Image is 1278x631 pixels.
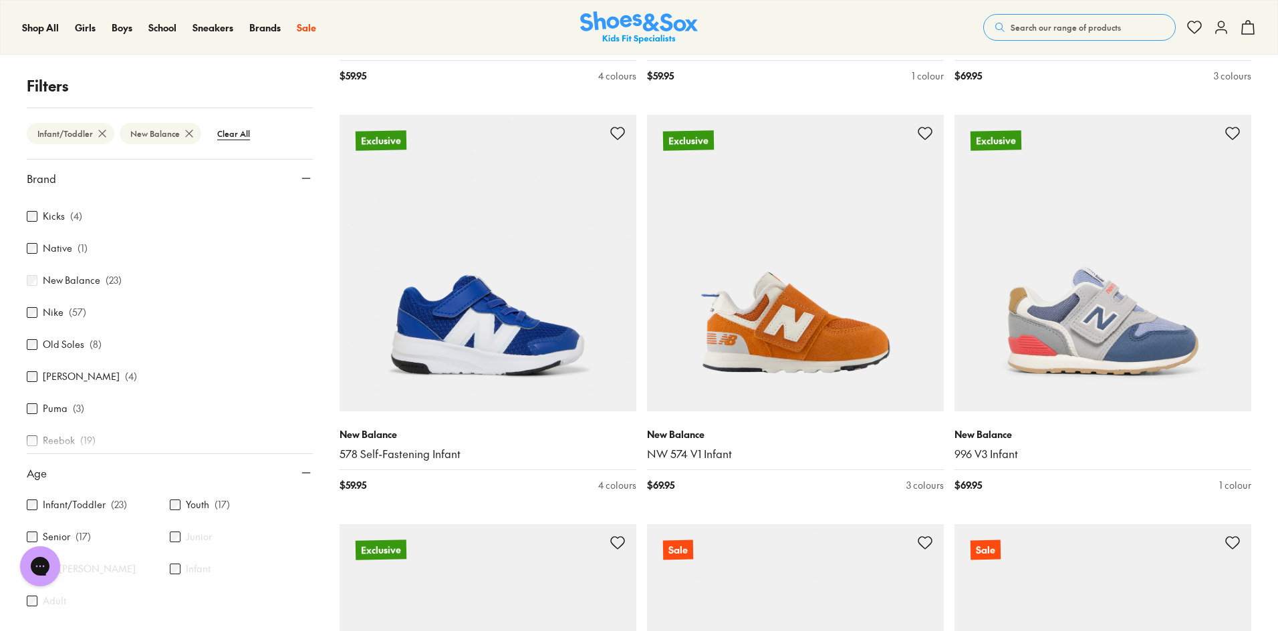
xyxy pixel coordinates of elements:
button: Search our range of products [983,14,1176,41]
span: $ 59.95 [340,478,366,492]
a: Brands [249,21,281,35]
a: School [148,21,176,35]
span: $ 69.95 [954,69,982,83]
a: Shop All [22,21,59,35]
div: 1 colour [912,69,944,83]
span: Shop All [22,21,59,34]
p: New Balance [647,427,944,441]
span: Brand [27,170,56,186]
label: Pre [PERSON_NAME] [43,562,136,576]
span: Age [27,465,47,481]
a: Girls [75,21,96,35]
label: Infant/Toddler [43,498,106,512]
span: Sale [297,21,316,34]
span: School [148,21,176,34]
p: ( 57 ) [69,306,86,320]
span: $ 59.95 [647,69,674,83]
p: Exclusive [663,131,714,151]
p: ( 4 ) [125,370,137,384]
span: $ 69.95 [647,478,674,492]
p: ( 8 ) [90,338,102,352]
div: 4 colours [598,69,636,83]
span: Boys [112,21,132,34]
label: [PERSON_NAME] [43,370,120,384]
label: Puma [43,402,68,416]
label: Adult [43,594,66,608]
iframe: Gorgias live chat messenger [13,542,67,591]
label: Native [43,242,72,256]
a: 578 Self-Fastening Infant [340,447,636,461]
btn: New Balance [120,123,201,144]
label: Nike [43,306,63,320]
p: ( 23 ) [111,498,127,512]
p: ( 4 ) [70,210,82,224]
label: Senior [43,530,70,544]
label: Junior [186,530,212,544]
a: Exclusive [340,115,636,411]
p: Sale [663,540,693,560]
p: Exclusive [356,540,406,560]
span: $ 59.95 [340,69,366,83]
btn: Infant/Toddler [27,123,114,144]
a: Sale [297,21,316,35]
div: 4 colours [598,478,636,492]
span: Sneakers [193,21,233,34]
p: New Balance [954,427,1251,441]
label: Youth [186,498,209,512]
img: SNS_Logo_Responsive.svg [580,11,698,44]
span: Brands [249,21,281,34]
button: Age [27,454,313,491]
a: Exclusive [647,115,944,411]
p: ( 17 ) [76,530,91,544]
label: Kicks [43,210,65,224]
span: Girls [75,21,96,34]
label: New Balance [43,274,100,288]
div: 3 colours [1214,69,1251,83]
span: $ 69.95 [954,478,982,492]
p: New Balance [340,427,636,441]
label: Infant [186,562,211,576]
p: Exclusive [356,131,406,151]
btn: Clear All [207,122,261,146]
span: Search our range of products [1011,21,1121,33]
a: NW 574 V1 Infant [647,447,944,461]
button: Brand [27,160,313,197]
p: ( 23 ) [106,274,122,288]
p: ( 17 ) [215,498,230,512]
label: Old Soles [43,338,84,352]
a: Shoes & Sox [580,11,698,44]
a: Boys [112,21,132,35]
p: Exclusive [971,131,1021,151]
p: Filters [27,75,313,97]
p: ( 3 ) [73,402,84,416]
a: 996 V3 Infant [954,447,1251,461]
div: 3 colours [906,478,944,492]
a: Sneakers [193,21,233,35]
a: Exclusive [954,115,1251,411]
p: ( 1 ) [78,242,88,256]
div: 1 colour [1219,478,1251,492]
p: Sale [971,540,1001,560]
